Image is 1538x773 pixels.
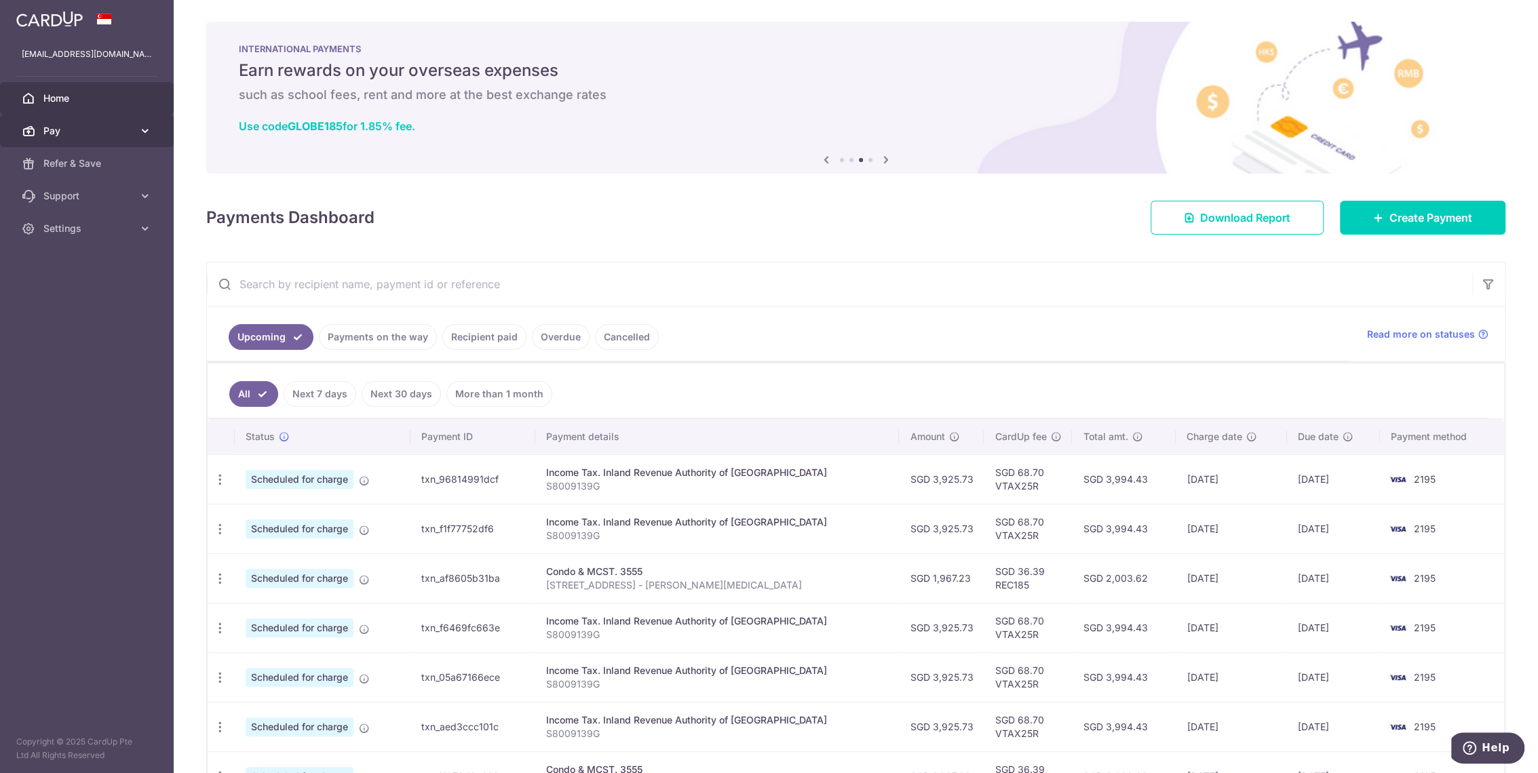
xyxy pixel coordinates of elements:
[410,603,535,652] td: txn_f6469fc663e
[239,60,1473,81] h5: Earn rewards on your overseas expenses
[546,614,889,628] div: Income Tax. Inland Revenue Authority of [GEOGRAPHIC_DATA]
[207,262,1472,306] input: Search by recipient name, payment id or reference
[546,529,889,542] p: S8009139G
[546,466,889,479] div: Income Tax. Inland Revenue Authority of [GEOGRAPHIC_DATA]
[546,515,889,529] div: Income Tax. Inland Revenue Authority of [GEOGRAPHIC_DATA]
[984,553,1072,603] td: SGD 36.39 REC185
[1287,504,1380,553] td: [DATE]
[410,652,535,702] td: txn_05a67166ece
[984,504,1072,553] td: SGD 68.70 VTAX25R
[1298,430,1339,443] span: Due date
[1414,523,1436,534] span: 2195
[546,713,889,727] div: Income Tax. Inland Revenue Authority of [GEOGRAPHIC_DATA]
[1287,553,1380,603] td: [DATE]
[1176,652,1287,702] td: [DATE]
[246,430,275,443] span: Status
[1340,201,1505,235] a: Create Payment
[1414,572,1436,584] span: 2195
[1072,553,1176,603] td: SGD 2,003.62
[1414,671,1436,683] span: 2195
[899,553,984,603] td: SGD 1,967.23
[1200,210,1290,226] span: Download Report
[546,677,889,691] p: S8009139G
[442,324,526,350] a: Recipient paid
[546,479,889,493] p: S8009139G
[1287,652,1380,702] td: [DATE]
[206,22,1505,174] img: International Payment Banner
[229,324,313,350] a: Upcoming
[1072,702,1176,751] td: SGD 3,994.43
[1414,622,1436,633] span: 2195
[410,454,535,504] td: txn_96814991dcf
[535,419,900,454] th: Payment details
[43,222,133,235] span: Settings
[546,727,889,740] p: S8009139G
[546,664,889,677] div: Income Tax. Inland Revenue Authority of [GEOGRAPHIC_DATA]
[1176,504,1287,553] td: [DATE]
[1384,669,1411,686] img: Bank Card
[1176,603,1287,652] td: [DATE]
[910,430,944,443] span: Amount
[899,652,984,702] td: SGD 3,925.73
[1384,719,1411,735] img: Bank Card
[410,504,535,553] td: txn_f1f77752df6
[246,717,353,736] span: Scheduled for charge
[1287,454,1380,504] td: [DATE]
[546,578,889,592] p: [STREET_ADDRESS] - [PERSON_NAME][MEDICAL_DATA]
[1176,454,1287,504] td: [DATE]
[1384,521,1411,537] img: Bank Card
[899,702,984,751] td: SGD 3,925.73
[362,381,441,407] a: Next 30 days
[246,470,353,489] span: Scheduled for charge
[1384,620,1411,636] img: Bank Card
[1083,430,1128,443] span: Total amt.
[246,519,353,538] span: Scheduled for charge
[1389,210,1472,226] span: Create Payment
[16,11,83,27] img: CardUp
[284,381,356,407] a: Next 7 days
[899,603,984,652] td: SGD 3,925.73
[1451,732,1524,766] iframe: Opens a widget where you can find more information
[1380,419,1504,454] th: Payment method
[288,119,343,133] b: GLOBE185
[1367,328,1488,341] a: Read more on statuses
[1287,603,1380,652] td: [DATE]
[984,702,1072,751] td: SGD 68.70 VTAX25R
[1187,430,1242,443] span: Charge date
[1176,553,1287,603] td: [DATE]
[410,702,535,751] td: txn_aed3ccc101c
[246,569,353,588] span: Scheduled for charge
[319,324,437,350] a: Payments on the way
[595,324,659,350] a: Cancelled
[43,124,133,138] span: Pay
[246,618,353,637] span: Scheduled for charge
[246,668,353,687] span: Scheduled for charge
[410,419,535,454] th: Payment ID
[1072,652,1176,702] td: SGD 3,994.43
[1414,473,1436,485] span: 2195
[1072,454,1176,504] td: SGD 3,994.43
[546,565,889,578] div: Condo & MCST. 3555
[1072,603,1176,652] td: SGD 3,994.43
[1072,504,1176,553] td: SGD 3,994.43
[899,454,984,504] td: SGD 3,925.73
[995,430,1046,443] span: CardUp fee
[1287,702,1380,751] td: [DATE]
[206,205,374,230] h4: Payments Dashboard
[1367,328,1475,341] span: Read more on statuses
[239,43,1473,54] p: INTERNATIONAL PAYMENTS
[22,47,152,61] p: [EMAIL_ADDRESS][DOMAIN_NAME]
[43,189,133,203] span: Support
[446,381,552,407] a: More than 1 month
[239,119,415,133] a: Use codeGLOBE185for 1.85% fee.
[984,454,1072,504] td: SGD 68.70 VTAX25R
[899,504,984,553] td: SGD 3,925.73
[1151,201,1324,235] a: Download Report
[229,381,278,407] a: All
[546,628,889,641] p: S8009139G
[1414,721,1436,732] span: 2195
[984,652,1072,702] td: SGD 68.70 VTAX25R
[1384,570,1411,587] img: Bank Card
[410,553,535,603] td: txn_af8605b31ba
